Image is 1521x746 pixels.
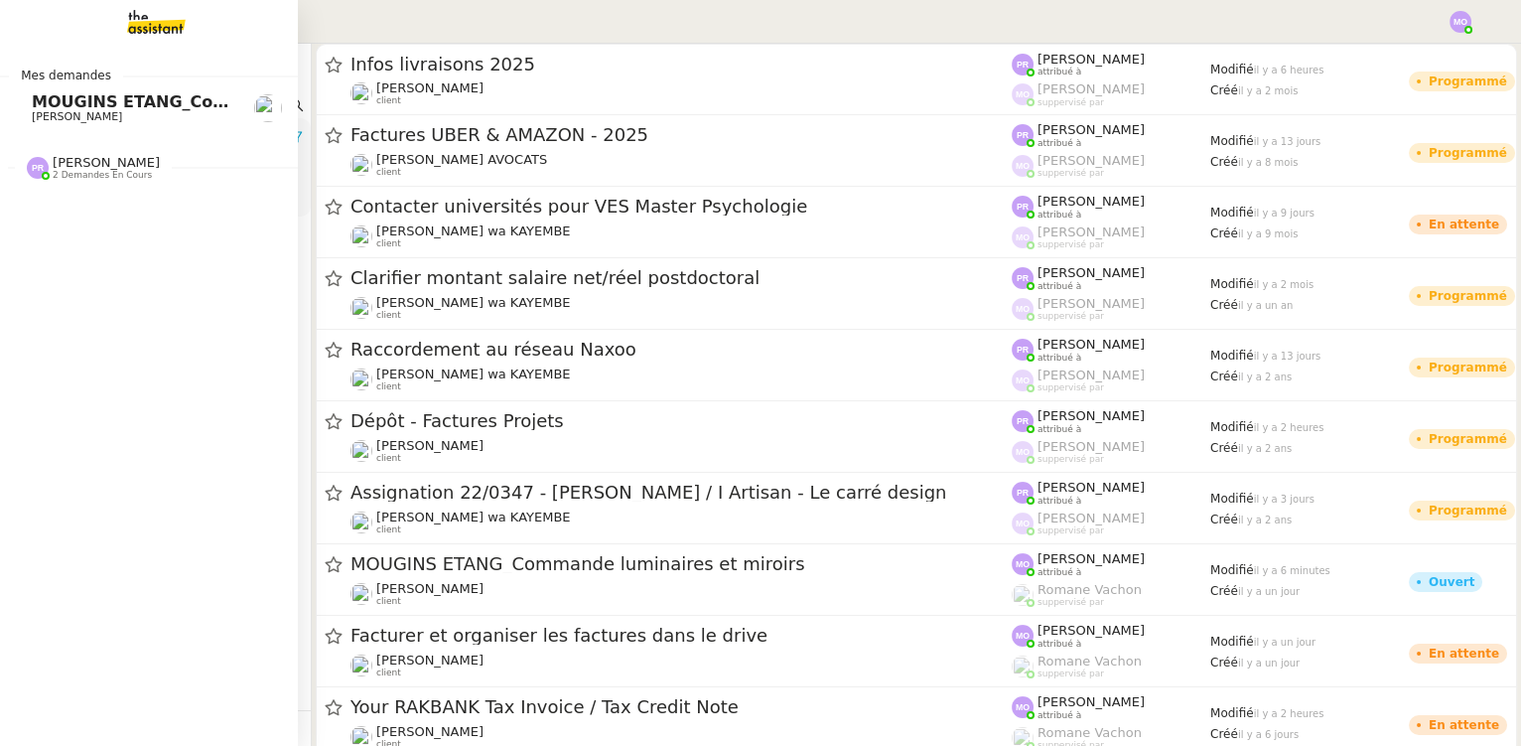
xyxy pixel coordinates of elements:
span: [PERSON_NAME] [32,110,122,123]
span: suppervisé par [1037,454,1104,465]
span: [PERSON_NAME] [1037,694,1145,709]
span: Créé [1210,83,1238,97]
div: En attente [1429,719,1499,731]
app-user-label: attribué à [1012,265,1210,291]
span: Modifié [1210,277,1254,291]
app-user-label: attribué à [1012,337,1210,363]
span: Modifié [1210,420,1254,434]
span: client [376,167,401,178]
div: En attente [1429,648,1499,660]
span: suppervisé par [1037,97,1104,108]
span: Facturer et organiser les factures dans le drive [350,627,1012,645]
div: Ouvert [1429,576,1474,588]
span: Créé [1210,656,1238,670]
span: client [376,453,401,464]
span: Modifié [1210,492,1254,506]
img: svg [1012,226,1034,248]
app-user-detailed-label: client [350,152,1012,178]
span: client [376,668,401,678]
span: [PERSON_NAME] [1037,480,1145,495]
span: [PERSON_NAME] [1037,408,1145,423]
span: il y a 9 jours [1254,208,1314,219]
span: il y a 2 heures [1254,422,1324,433]
span: suppervisé par [1037,669,1104,679]
span: suppervisé par [1037,382,1104,393]
app-user-label: attribué à [1012,194,1210,220]
span: attribué à [1037,353,1081,364]
app-user-label: suppervisé par [1012,81,1210,107]
span: Modifié [1210,63,1254,76]
span: [PERSON_NAME] [53,155,160,170]
img: users%2F47wLulqoDhMx0TTMwUcsFP5V2A23%2Favatar%2Fnokpict-removebg-preview-removebg-preview.png [350,297,372,319]
span: client [376,310,401,321]
app-user-label: suppervisé par [1012,368,1210,393]
span: [PERSON_NAME] [1037,551,1145,566]
span: [PERSON_NAME] [376,80,484,95]
span: attribué à [1037,138,1081,149]
span: attribué à [1037,281,1081,292]
img: svg [1012,54,1034,75]
span: il y a 6 minutes [1254,565,1330,576]
span: [PERSON_NAME] [1037,81,1145,96]
span: [PERSON_NAME] [1037,194,1145,209]
span: Créé [1210,584,1238,598]
span: Romane Vachon [1037,582,1142,597]
span: Créé [1210,441,1238,455]
app-user-detailed-label: client [350,80,1012,106]
app-user-detailed-label: client [350,295,1012,321]
span: Modifié [1210,635,1254,649]
div: Programmé [1429,75,1507,87]
app-user-detailed-label: client [350,653,1012,678]
span: [PERSON_NAME] [1037,439,1145,454]
span: [PERSON_NAME] [376,438,484,453]
img: users%2FyQfMwtYgTqhRP2YHWHmG2s2LYaD3%2Favatar%2Fprofile-pic.png [1012,584,1034,606]
app-user-label: attribué à [1012,551,1210,577]
img: svg [1012,370,1034,391]
span: Modifié [1210,706,1254,720]
span: attribué à [1037,710,1081,721]
span: attribué à [1037,424,1081,435]
span: Modifié [1210,349,1254,363]
img: svg [1012,696,1034,718]
span: il y a 2 ans [1238,372,1292,382]
app-user-detailed-label: client [350,224,1012,249]
span: il y a 6 heures [1254,65,1324,75]
span: 2 demandes en cours [53,170,152,181]
span: [PERSON_NAME] [1037,224,1145,239]
span: [PERSON_NAME] [376,653,484,668]
span: Clarifier montant salaire net/réel postdoctoral [350,269,1012,287]
span: Factures UBER & AMAZON - 2025 [350,126,1012,144]
span: Romane Vachon [1037,725,1142,740]
span: [PERSON_NAME] [376,724,484,739]
span: Créé [1210,727,1238,741]
app-user-label: suppervisé par [1012,296,1210,322]
span: [PERSON_NAME] [1037,122,1145,137]
span: client [376,238,401,249]
app-user-label: suppervisé par [1012,153,1210,179]
span: client [376,596,401,607]
app-user-label: attribué à [1012,623,1210,649]
span: il y a 13 jours [1254,351,1321,362]
span: Romane Vachon [1037,654,1142,669]
img: svg [1012,513,1034,534]
span: il y a 13 jours [1254,136,1321,147]
img: users%2FyQfMwtYgTqhRP2YHWHmG2s2LYaD3%2Favatar%2Fprofile-pic.png [1012,656,1034,677]
img: svg [1012,482,1034,504]
span: il y a 2 ans [1238,515,1292,525]
app-user-label: suppervisé par [1012,511,1210,536]
span: Mes demandes [9,66,123,85]
span: il y a 3 jours [1254,494,1314,505]
span: Infos livraisons 2025 [350,56,1012,74]
img: svg [1012,553,1034,575]
span: client [376,524,401,535]
img: users%2F47wLulqoDhMx0TTMwUcsFP5V2A23%2Favatar%2Fnokpict-removebg-preview-removebg-preview.png [350,225,372,247]
app-user-detailed-label: client [350,438,1012,464]
span: Dépôt - Factures Projets [350,412,1012,430]
app-user-label: attribué à [1012,694,1210,720]
span: il y a 2 mois [1254,279,1314,290]
img: svg [27,157,49,179]
app-user-label: attribué à [1012,52,1210,77]
span: suppervisé par [1037,525,1104,536]
div: Programmé [1429,290,1507,302]
span: client [376,381,401,392]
